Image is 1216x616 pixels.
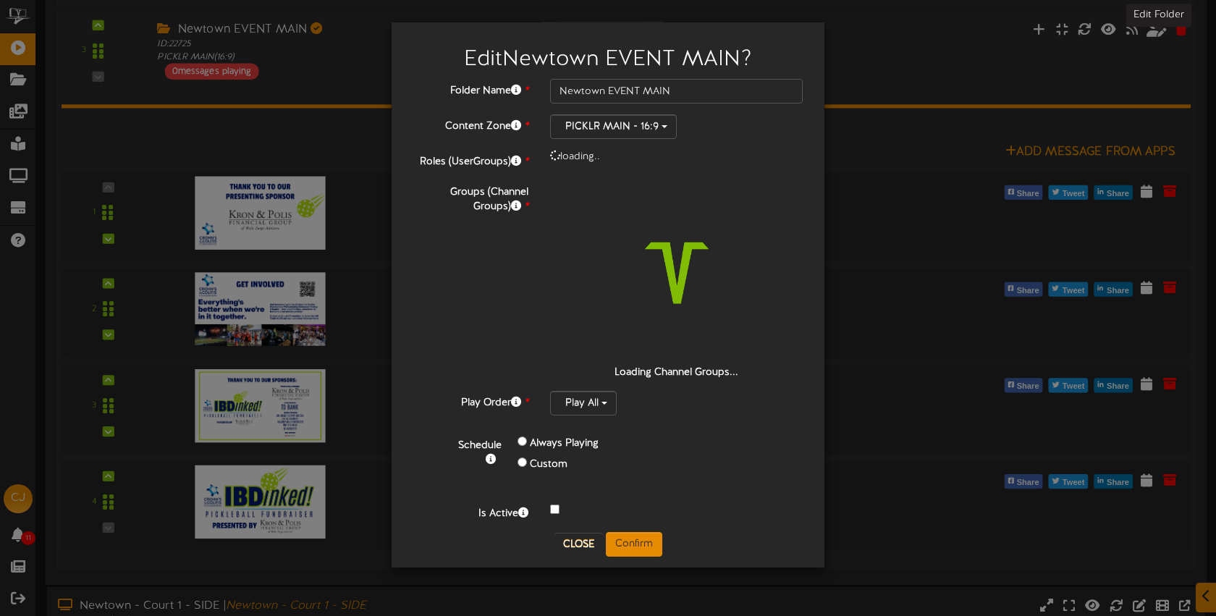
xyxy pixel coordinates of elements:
[458,440,502,451] b: Schedule
[402,180,539,214] label: Groups (Channel Groups)
[402,502,539,521] label: Is Active
[550,114,677,139] button: PICKLR MAIN - 16:9
[402,114,539,134] label: Content Zone
[606,532,662,557] button: Confirm
[402,79,539,98] label: Folder Name
[413,48,803,72] h2: Edit Newtown EVENT MAIN ?
[402,391,539,410] label: Play Order
[615,367,738,378] strong: Loading Channel Groups...
[550,79,803,104] input: Folder Name
[530,457,567,472] label: Custom
[554,533,603,556] button: Close
[550,391,617,415] button: Play All
[402,150,539,169] label: Roles (UserGroups)
[539,150,814,164] div: loading..
[530,436,599,451] label: Always Playing
[584,180,769,366] img: loading-spinner-2.png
